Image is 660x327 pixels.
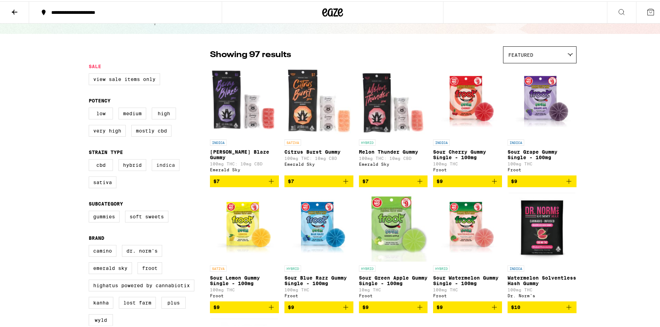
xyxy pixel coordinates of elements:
p: 100mg THC [433,160,502,165]
legend: Sale [89,62,101,68]
label: High [152,106,176,118]
img: Froot - Sour Grape Gummy Single - 100mg [508,65,577,135]
div: Froot [433,166,502,171]
button: Add to bag [359,300,428,312]
button: Add to bag [210,174,279,186]
label: Emerald Sky [89,261,132,273]
button: Add to bag [284,300,353,312]
a: Open page for Sour Green Apple Gummy Single - 100mg from Froot [359,191,428,300]
label: Lost Farm [119,296,156,307]
a: Open page for Sour Watermelon Gummy Single - 100mg from Froot [433,191,502,300]
p: Sour Green Apple Gummy Single - 100mg [359,274,428,285]
p: Sour Watermelon Gummy Single - 100mg [433,274,502,285]
p: SATIVA [284,138,301,144]
p: SATIVA [210,264,227,270]
div: Froot [210,292,279,297]
img: Froot - Sour Cherry Gummy Single - 100mg [433,65,502,135]
div: Dr. Norm's [508,292,577,297]
p: 100mg THC [508,160,577,165]
label: Gummies [89,209,120,221]
legend: Subcategory [89,200,123,205]
a: Open page for Melon Thunder Gummy from Emerald Sky [359,65,428,174]
span: $9 [288,303,294,309]
button: Add to bag [508,174,577,186]
p: HYBRID [359,264,376,270]
p: 100mg THC: 10mg CBD [210,160,279,165]
p: [PERSON_NAME] Blaze Gummy [210,148,279,159]
img: Froot - Sour Lemon Gummy Single - 100mg [210,191,279,261]
p: Sour Cherry Gummy Single - 100mg [433,148,502,159]
label: View Sale Items Only [89,72,160,84]
p: 100mg THC [284,286,353,291]
img: Emerald Sky - Berry Blaze Gummy [210,65,279,135]
a: Open page for Watermelon Solventless Hash Gummy from Dr. Norm's [508,191,577,300]
p: 100mg THC: 10mg CBD [359,155,428,159]
span: $9 [213,303,220,309]
div: Froot [433,292,502,297]
label: Very High [89,124,126,135]
p: HYBRID [359,138,376,144]
label: Dr. Norm's [122,244,162,255]
legend: Strain Type [89,148,123,154]
div: Froot [508,166,577,171]
p: 100mg THC [210,286,279,291]
p: Sour Blue Razz Gummy Single - 100mg [284,274,353,285]
button: Add to bag [508,300,577,312]
p: HYBRID [284,264,301,270]
span: $10 [511,303,520,309]
p: INDICA [508,264,524,270]
button: Add to bag [359,174,428,186]
p: 100mg THC [508,286,577,291]
div: Froot [359,292,428,297]
img: Emerald Sky - Melon Thunder Gummy [359,65,428,135]
div: Froot [284,292,353,297]
label: Indica [152,158,179,170]
span: $7 [288,177,294,183]
label: Camino [89,244,116,255]
label: Froot [138,261,162,273]
a: Open page for Sour Lemon Gummy Single - 100mg from Froot [210,191,279,300]
label: Low [89,106,113,118]
div: Emerald Sky [210,166,279,171]
legend: Brand [89,234,104,239]
label: Kanha [89,296,113,307]
label: Soft Sweets [125,209,168,221]
p: 10mg THC [359,286,428,291]
label: Hybrid [118,158,146,170]
label: WYLD [89,313,113,325]
label: Highatus Powered by Cannabiotix [89,278,194,290]
p: INDICA [508,138,524,144]
p: Sour Lemon Gummy Single - 100mg [210,274,279,285]
img: Dr. Norm's - Watermelon Solventless Hash Gummy [509,191,575,261]
div: Emerald Sky [284,161,353,165]
img: Froot - Sour Blue Razz Gummy Single - 100mg [284,191,353,261]
label: Medium [118,106,146,118]
span: $9 [437,177,443,183]
span: Featured [508,51,533,56]
span: $9 [362,303,369,309]
span: $9 [437,303,443,309]
p: Watermelon Solventless Hash Gummy [508,274,577,285]
button: Add to bag [210,300,279,312]
label: Sativa [89,175,116,187]
label: CBD [89,158,113,170]
p: Citrus Burst Gummy [284,148,353,153]
img: Emerald Sky - Citrus Burst Gummy [284,65,353,135]
span: $7 [362,177,369,183]
p: HYBRID [433,264,450,270]
legend: Potency [89,97,111,102]
button: Add to bag [433,174,502,186]
span: Hi. Need any help? [4,5,50,10]
p: 100mg THC: 10mg CBD [284,155,353,159]
div: Emerald Sky [359,161,428,165]
a: Open page for Sour Cherry Gummy Single - 100mg from Froot [433,65,502,174]
a: Open page for Citrus Burst Gummy from Emerald Sky [284,65,353,174]
span: $7 [213,177,220,183]
p: 100mg THC [433,286,502,291]
img: Froot - Sour Watermelon Gummy Single - 100mg [433,191,502,261]
button: Add to bag [433,300,502,312]
span: $9 [511,177,517,183]
p: INDICA [433,138,450,144]
p: Melon Thunder Gummy [359,148,428,153]
button: Add to bag [284,174,353,186]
